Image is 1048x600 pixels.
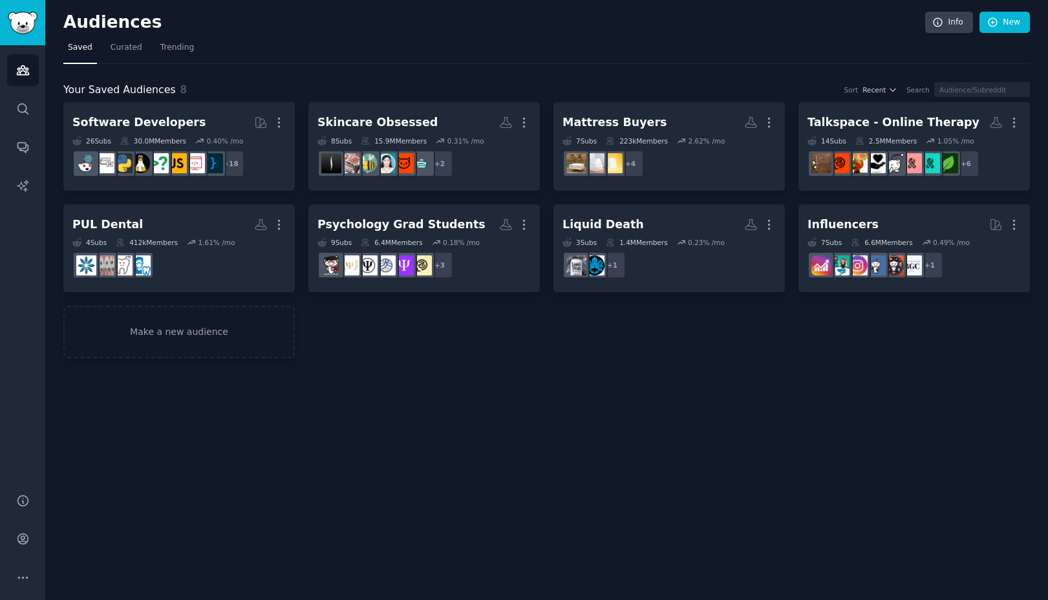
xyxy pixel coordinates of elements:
[562,238,597,247] div: 3 Sub s
[185,153,205,173] img: webdev
[94,255,114,275] img: braces
[566,255,586,275] img: LiquidDeath
[688,238,725,247] div: 0.23 % /mo
[902,153,922,173] img: Anxietyhelp
[131,255,151,275] img: askdentists
[599,252,626,279] div: + 1
[848,153,868,173] img: ADHDmemes
[72,136,111,145] div: 26 Sub s
[63,12,925,33] h2: Audiences
[447,136,484,145] div: 0.31 % /mo
[63,82,176,98] span: Your Saved Audiences
[562,114,667,131] div: Mattress Buyers
[63,102,295,191] a: Software Developers26Subs30.0MMembers0.40% /mo+18programmingwebdevjavascriptcscareerquestionslinu...
[160,42,194,54] span: Trending
[606,136,668,145] div: 223k Members
[862,85,886,94] span: Recent
[807,238,842,247] div: 7 Sub s
[339,153,359,173] img: PanPorn
[72,217,143,233] div: PUL Dental
[807,114,979,131] div: Talkspace - Online Therapy
[925,12,973,34] a: Info
[358,255,378,275] img: psychology
[412,255,432,275] img: PsyD
[906,85,930,94] div: Search
[562,217,644,233] div: Liquid Death
[952,150,979,177] div: + 6
[317,136,352,145] div: 8 Sub s
[116,238,178,247] div: 412k Members
[358,153,378,173] img: AsianBeauty
[884,153,904,173] img: Anxiety
[920,153,940,173] img: adhd_anxiety
[855,136,917,145] div: 2.5M Members
[76,255,96,275] img: Invisalign
[308,204,540,293] a: Psychology Grad Students9Subs6.4MMembers0.18% /mo+3PsyDaskpsychologyAlliantUniversitypsychologyAc...
[203,153,223,173] img: programming
[553,102,785,191] a: Mattress Buyers7Subs223kMembers2.62% /mo+4MattressAdvisoryMattressModMattress
[321,255,341,275] img: psychologystudents
[829,255,850,275] img: influencermarketing
[916,252,943,279] div: + 1
[156,37,198,64] a: Trending
[798,204,1030,293] a: Influencers7Subs6.6MMembers0.49% /mo+1BeautyGuruChattersocialmediaInstagramInstagramMarketinginfl...
[308,102,540,191] a: Skincare Obsessed8Subs15.9MMembers0.31% /mo+2Skincare_Addiction30PlusSkinCarekoreanskincareAsianB...
[443,238,480,247] div: 0.18 % /mo
[566,153,586,173] img: Mattress
[321,153,341,173] img: Sephora
[553,204,785,293] a: Liquid Death3Subs1.4MMembers0.23% /mo+1HydroHomiesLiquidDeath
[933,238,970,247] div: 0.49 % /mo
[180,83,187,96] span: 8
[937,136,974,145] div: 1.05 % /mo
[798,102,1030,191] a: Talkspace - Online Therapy14Subs2.5MMembers1.05% /mo+6AnxietyDepressionadhd_anxietyAnxietyhelpAnx...
[317,238,352,247] div: 9 Sub s
[167,153,187,173] img: javascript
[426,252,453,279] div: + 3
[807,217,879,233] div: Influencers
[8,12,37,34] img: GummySearch logo
[584,153,604,173] img: MattressMod
[63,204,295,293] a: PUL Dental4Subs412kMembers1.61% /moaskdentistsDentistrybracesInvisalign
[376,255,396,275] img: AlliantUniversity
[106,37,147,64] a: Curated
[72,238,107,247] div: 4 Sub s
[217,150,244,177] div: + 18
[938,153,958,173] img: AnxietyDepression
[198,238,235,247] div: 1.61 % /mo
[866,153,886,173] img: depression_help
[934,82,1030,97] input: Audience/Subreddit
[394,153,414,173] img: 30PlusSkinCare
[68,42,92,54] span: Saved
[688,136,725,145] div: 2.62 % /mo
[851,238,912,247] div: 6.6M Members
[94,153,114,173] img: learnpython
[617,150,644,177] div: + 4
[394,255,414,275] img: askpsychology
[72,114,206,131] div: Software Developers
[63,37,97,64] a: Saved
[807,136,846,145] div: 14 Sub s
[317,114,438,131] div: Skincare Obsessed
[361,136,427,145] div: 15.9M Members
[862,85,897,94] button: Recent
[317,217,486,233] div: Psychology Grad Students
[131,153,151,173] img: linux
[562,136,597,145] div: 7 Sub s
[412,153,432,173] img: Skincare_Addiction
[603,153,623,173] img: MattressAdvisory
[902,255,922,275] img: BeautyGuruChatter
[76,153,96,173] img: reactjs
[63,306,295,358] a: Make a new audience
[811,255,831,275] img: InstagramGrowthTips
[606,238,667,247] div: 1.4M Members
[426,150,453,177] div: + 2
[584,255,604,275] img: HydroHomies
[866,255,886,275] img: Instagram
[112,255,133,275] img: Dentistry
[979,12,1030,34] a: New
[111,42,142,54] span: Curated
[112,153,133,173] img: Python
[149,153,169,173] img: cscareerquestions
[844,85,859,94] div: Sort
[120,136,186,145] div: 30.0M Members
